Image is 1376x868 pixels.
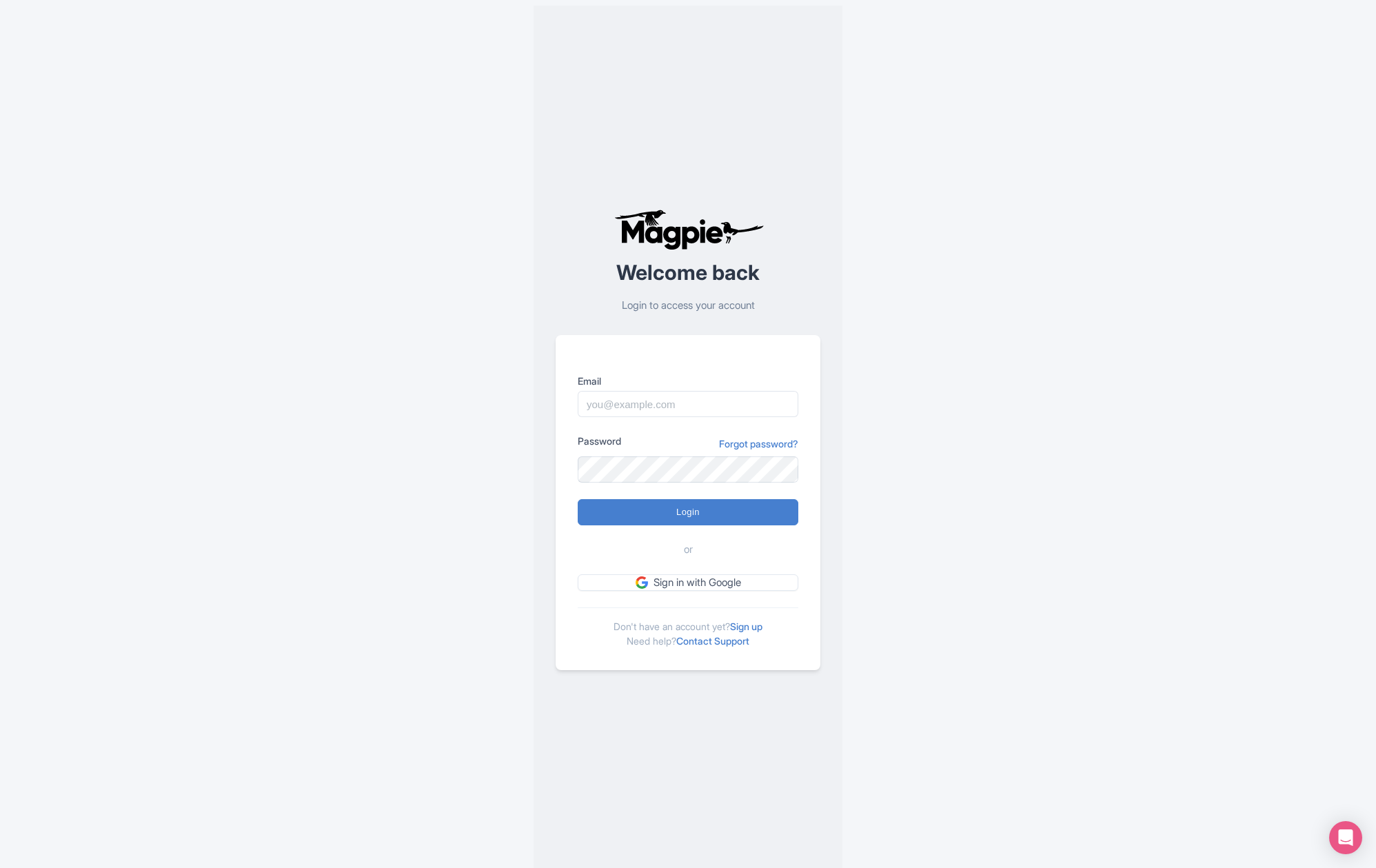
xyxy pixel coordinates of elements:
[578,574,798,592] a: Sign in with Google
[578,374,798,388] label: Email
[556,261,820,284] h2: Welcome back
[578,607,798,648] div: Don't have an account yet? Need help?
[676,635,749,647] a: Contact Support
[636,576,648,589] img: google.svg
[556,298,820,314] p: Login to access your account
[578,391,798,417] input: you@example.com
[578,434,621,448] label: Password
[578,499,798,525] input: Login
[719,436,798,451] a: Forgot password?
[611,209,766,250] img: logo-ab69f6fb50320c5b225c76a69d11143b.png
[684,542,693,558] span: or
[730,620,762,632] a: Sign up
[1329,821,1362,854] div: Open Intercom Messenger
